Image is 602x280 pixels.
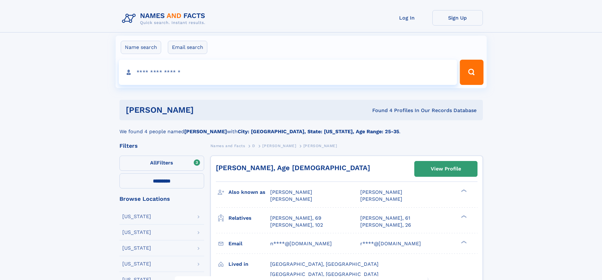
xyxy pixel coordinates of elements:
[432,10,483,26] a: Sign Up
[238,128,399,134] b: City: [GEOGRAPHIC_DATA], State: [US_STATE], Age Range: 25-35
[228,259,270,270] h3: Lived in
[360,189,402,195] span: [PERSON_NAME]
[210,142,245,150] a: Names and Facts
[415,161,477,176] a: View Profile
[252,142,255,150] a: D
[262,144,296,148] span: [PERSON_NAME]
[459,240,467,244] div: ❯
[119,60,457,85] input: search input
[283,107,477,114] div: Found 4 Profiles In Our Records Database
[360,215,410,222] a: [PERSON_NAME], 61
[122,261,151,266] div: [US_STATE]
[303,144,337,148] span: [PERSON_NAME]
[270,271,379,277] span: [GEOGRAPHIC_DATA], [GEOGRAPHIC_DATA]
[119,120,483,135] div: We found 4 people named with .
[119,156,204,171] label: Filters
[459,189,467,193] div: ❯
[270,222,323,229] a: [PERSON_NAME], 102
[122,246,151,251] div: [US_STATE]
[228,213,270,223] h3: Relatives
[122,230,151,235] div: [US_STATE]
[360,222,411,229] a: [PERSON_NAME], 26
[382,10,432,26] a: Log In
[252,144,255,148] span: D
[431,162,461,176] div: View Profile
[270,261,379,267] span: [GEOGRAPHIC_DATA], [GEOGRAPHIC_DATA]
[228,187,270,198] h3: Also known as
[216,164,370,172] a: [PERSON_NAME], Age [DEMOGRAPHIC_DATA]
[460,60,483,85] button: Search Button
[119,143,204,149] div: Filters
[184,128,227,134] b: [PERSON_NAME]
[270,189,312,195] span: [PERSON_NAME]
[150,160,157,166] span: All
[119,10,210,27] img: Logo Names and Facts
[360,196,402,202] span: [PERSON_NAME]
[121,41,161,54] label: Name search
[119,196,204,202] div: Browse Locations
[122,214,151,219] div: [US_STATE]
[228,238,270,249] h3: Email
[270,215,321,222] a: [PERSON_NAME], 69
[270,196,312,202] span: [PERSON_NAME]
[459,214,467,218] div: ❯
[126,106,283,114] h1: [PERSON_NAME]
[262,142,296,150] a: [PERSON_NAME]
[168,41,207,54] label: Email search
